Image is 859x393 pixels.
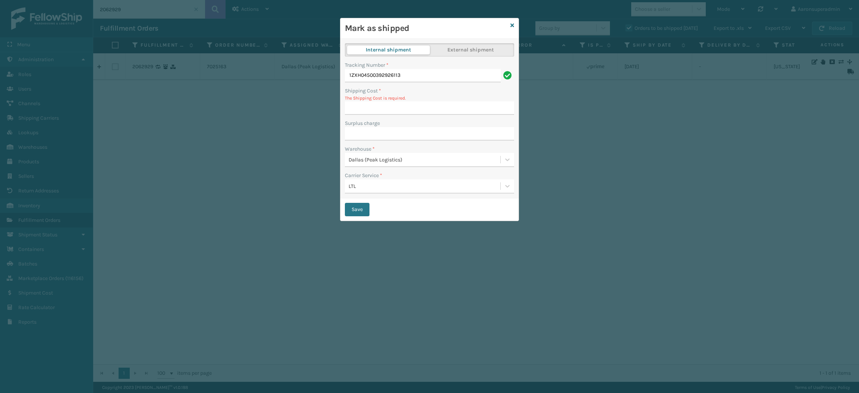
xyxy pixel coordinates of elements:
h3: Mark as shipped [345,23,507,34]
label: Surplus charge [345,119,380,127]
button: Internal shipment [347,45,430,54]
button: External shipment [429,45,512,54]
button: Save [345,203,369,216]
div: LTL [349,182,501,190]
div: Dallas (Peak Logistics) [349,156,501,164]
label: Carrier Service [345,172,382,179]
label: Shipping Cost [345,87,381,95]
label: Warehouse [345,145,375,153]
p: The Shipping Cost is required. [345,95,514,101]
label: Tracking Number [345,61,388,69]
